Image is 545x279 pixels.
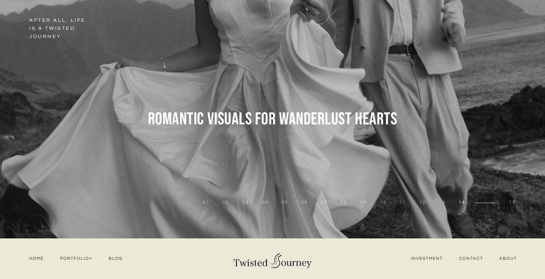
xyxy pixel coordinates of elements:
button: 2 of 15 [223,199,229,206]
button: 5 of 15 [282,199,288,206]
button: 6 of 15 [301,199,308,206]
span: Wanderlust [279,110,352,128]
a: Home [21,254,52,263]
a: About [491,254,525,263]
button: 12 of 15 [419,199,426,206]
img: Twisted Journey [232,248,313,269]
a: Contact [451,254,491,263]
a: Investment [403,254,451,263]
button: 3 of 15 [242,199,249,206]
button: 9 of 15 [360,199,367,206]
span: Visuals [207,110,252,128]
span: for [255,110,276,128]
button: 4 of 15 [262,199,269,206]
button: 7 of 15 [321,199,328,206]
span: Portfolio [60,255,92,262]
button: 14 of 15 [459,199,466,206]
button: 13 of 15 [439,199,446,206]
button: 11 of 15 [400,199,406,206]
button: 1 of 15 [203,199,210,206]
button: 8 of 15 [341,199,347,206]
a: Portfolio [52,254,101,263]
a: Blog [101,254,131,263]
button: 10 of 15 [380,199,387,206]
button: 15 of 15 [509,199,516,206]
